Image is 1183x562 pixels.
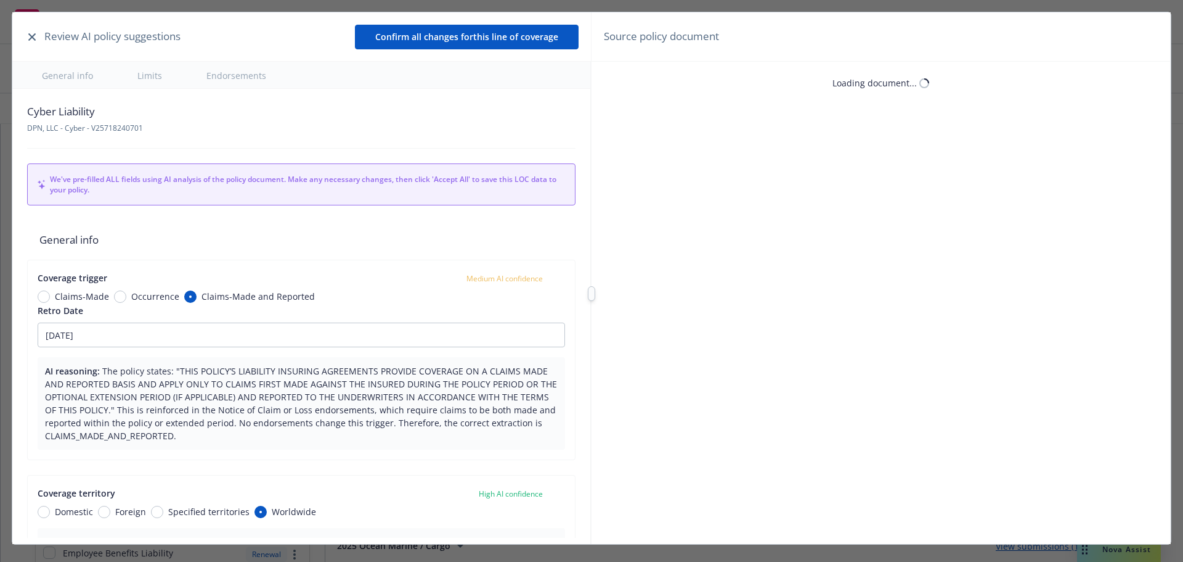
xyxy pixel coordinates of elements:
span: Source policy document [604,28,719,44]
input: Occurrence [114,291,126,303]
span: Worldwide [272,505,316,518]
span: AI reasoning: [45,365,100,377]
input: Foreign [98,506,110,518]
span: The policy states: "THIS POLICY’S LIABILITY INSURING AGREEMENTS PROVIDE COVERAGE ON A CLAIMS MADE... [45,365,557,442]
span: Medium AI confidence [466,273,543,284]
span: General info [27,220,575,260]
span: AI reasoning: [45,536,100,548]
input: Claims-Made and Reported [184,291,197,303]
input: Worldwide [254,506,267,518]
span: DPN, LLC - Cyber - V25718240701 [27,123,143,133]
span: Retro Date [38,305,83,316]
button: General info [27,62,108,88]
input: Domestic [38,506,50,518]
span: Domestic [55,505,93,518]
div: Loading document... [832,76,917,89]
span: Coverage territory [38,487,115,499]
span: Foreign [115,505,146,518]
span: Specified territories [168,505,250,518]
span: Review AI policy suggestions [44,28,181,44]
span: Cyber Liability [27,104,143,120]
button: Confirm all changes forthis line of coverage [355,25,579,49]
span: We've pre-filled ALL fields using AI analysis of the policy document. Make any necessary changes,... [50,174,565,195]
span: High AI confidence [479,489,543,499]
input: Claims-Made [38,291,50,303]
button: Endorsements [192,62,281,88]
span: Occurrence [131,290,179,303]
span: Claims-Made and Reported [201,290,315,303]
span: Coverage trigger [38,272,107,284]
button: Limits [123,62,177,88]
span: Claims-Made [55,290,109,303]
input: Specified territories [151,506,163,518]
